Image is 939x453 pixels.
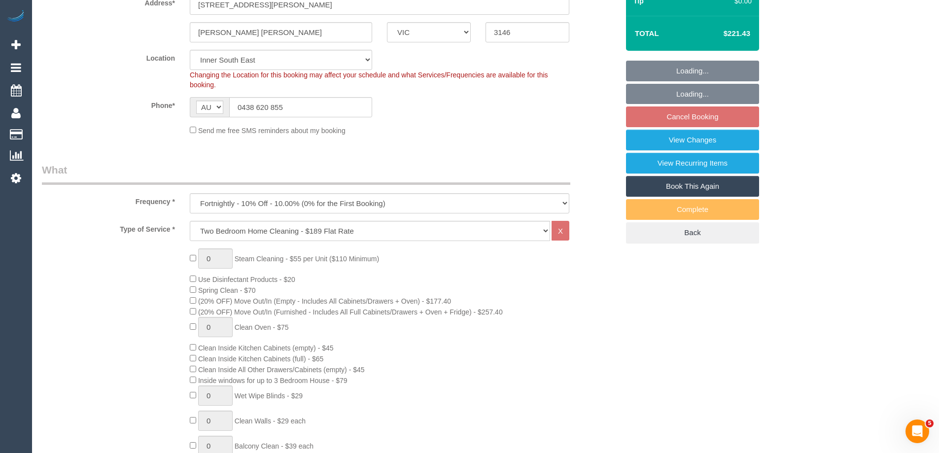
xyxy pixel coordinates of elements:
[198,127,346,135] span: Send me free SMS reminders about my booking
[198,297,451,305] span: (20% OFF) Move Out/In (Empty - Includes All Cabinets/Drawers + Oven) - $177.40
[235,442,313,450] span: Balcony Clean - $39 each
[35,97,182,110] label: Phone*
[6,10,26,24] img: Automaid Logo
[198,308,503,316] span: (20% OFF) Move Out/In (Furnished - Includes All Full Cabinets/Drawers + Oven + Fridge) - $257.40
[229,97,372,117] input: Phone*
[235,392,303,400] span: Wet Wipe Blinds - $29
[198,286,256,294] span: Spring Clean - $70
[626,222,759,243] a: Back
[235,255,379,263] span: Steam Cleaning - $55 per Unit ($110 Minimum)
[190,71,548,89] span: Changing the Location for this booking may affect your schedule and what Services/Frequencies are...
[198,377,348,384] span: Inside windows for up to 3 Bedroom House - $79
[626,130,759,150] a: View Changes
[198,276,295,283] span: Use Disinfectant Products - $20
[626,176,759,197] a: Book This Again
[486,22,569,42] input: Post Code*
[926,419,934,427] span: 5
[694,30,750,38] h4: $221.43
[198,344,334,352] span: Clean Inside Kitchen Cabinets (empty) - $45
[635,29,659,37] strong: Total
[235,323,289,331] span: Clean Oven - $75
[190,22,372,42] input: Suburb*
[235,417,306,425] span: Clean Walls - $29 each
[198,366,365,374] span: Clean Inside All Other Drawers/Cabinets (empty) - $45
[905,419,929,443] iframe: Intercom live chat
[35,50,182,63] label: Location
[35,193,182,207] label: Frequency *
[42,163,570,185] legend: What
[626,153,759,174] a: View Recurring Items
[35,221,182,234] label: Type of Service *
[198,355,323,363] span: Clean Inside Kitchen Cabinets (full) - $65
